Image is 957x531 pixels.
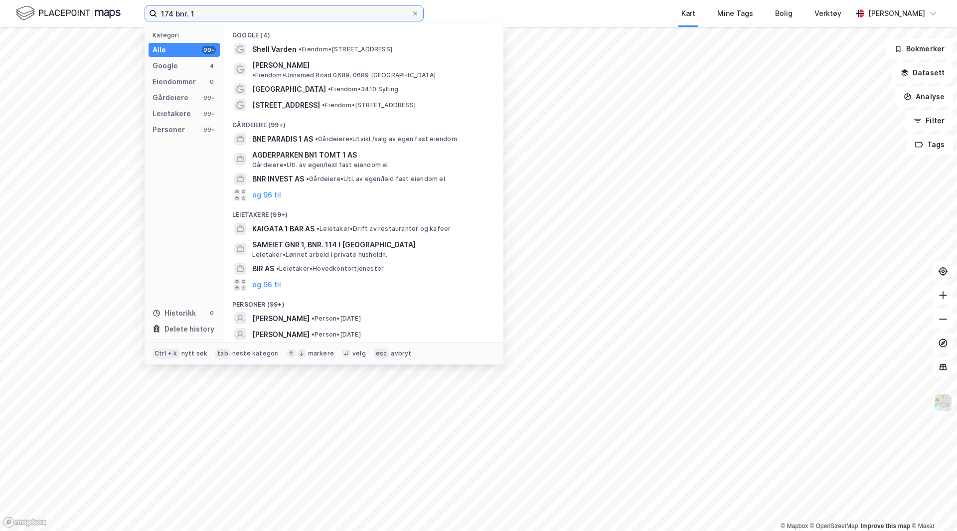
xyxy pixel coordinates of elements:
span: • [276,265,279,272]
div: markere [308,350,334,357]
a: OpenStreetMap [810,523,858,530]
span: Eiendom • [STREET_ADDRESS] [322,101,416,109]
div: 99+ [202,94,216,102]
span: • [312,315,315,322]
span: Person • [DATE] [312,315,361,323]
div: Alle [153,44,166,56]
div: Personer (99+) [224,293,503,311]
span: • [322,101,325,109]
span: • [252,71,255,79]
span: [GEOGRAPHIC_DATA] [252,83,326,95]
span: BNR INVEST AS [252,173,304,185]
span: Person • [DATE] [312,331,361,339]
div: Bolig [775,7,793,19]
div: 99+ [202,46,216,54]
a: Mapbox [781,523,808,530]
div: 0 [208,309,216,317]
div: Delete history [164,323,214,335]
img: logo.f888ab2527a4732fd821a326f86c7f29.svg [16,4,121,22]
span: Gårdeiere • Utl. av egen/leid fast eiendom el. [306,175,447,183]
span: Eiendom • [STREET_ADDRESS] [299,45,392,53]
div: Historikk [153,307,196,319]
div: nytt søk [181,350,208,357]
span: • [299,45,302,53]
div: tab [215,349,230,358]
span: Gårdeiere • Utl. av egen/leid fast eiendom el. [252,161,390,169]
span: KAIGATA 1 BAR AS [252,223,315,235]
span: [STREET_ADDRESS] [252,99,320,111]
div: [PERSON_NAME] [868,7,925,19]
div: Leietakere [153,108,191,120]
div: Eiendommer [153,76,196,88]
span: • [317,225,319,232]
span: Leietaker • Hovedkontortjenester [276,265,384,273]
div: esc [374,349,389,358]
div: Gårdeiere [153,92,188,104]
div: Kart [681,7,695,19]
div: Gårdeiere (99+) [224,113,503,131]
span: Eiendom • 3410 Sylling [328,85,398,93]
span: SAMEIET GNR 1, BNR. 114 I [GEOGRAPHIC_DATA] [252,239,491,251]
input: Søk på adresse, matrikkel, gårdeiere, leietakere eller personer [157,6,411,21]
div: Personer [153,124,185,136]
span: Shell Varden [252,43,297,55]
a: Mapbox homepage [3,517,47,528]
div: neste kategori [232,350,279,357]
button: og 96 til [252,189,281,201]
span: • [306,175,309,182]
div: avbryt [391,350,411,357]
span: AGDERPARKEN BN1 TOMT 1 AS [252,149,491,161]
span: BNE PARADIS 1 AS [252,133,313,145]
button: og 96 til [252,279,281,291]
div: Google [153,60,178,72]
span: Leietaker • Lønnet arbeid i private husholdn. [252,251,388,259]
button: Filter [905,111,953,131]
div: Google (4) [224,23,503,41]
div: velg [352,350,366,357]
div: 99+ [202,110,216,118]
span: [PERSON_NAME] [252,329,310,341]
div: Verktøy [814,7,841,19]
iframe: Chat Widget [907,483,957,531]
div: 4 [208,62,216,70]
div: Kontrollprogram for chat [907,483,957,531]
button: Datasett [892,63,953,83]
span: [PERSON_NAME] [252,59,310,71]
span: [PERSON_NAME] [252,313,310,325]
span: • [312,331,315,338]
button: Analyse [895,87,953,107]
img: Z [934,393,953,412]
span: Leietaker • Drift av restauranter og kafeer [317,225,451,233]
div: Leietakere (99+) [224,203,503,221]
a: Improve this map [861,523,910,530]
div: Mine Tags [717,7,753,19]
span: BIR AS [252,263,274,275]
div: Kategori [153,31,220,39]
button: Tags [907,135,953,155]
div: 0 [208,78,216,86]
span: • [328,85,331,93]
div: Ctrl + k [153,349,179,358]
span: Eiendom • Unnamed Road 0689, 0689 [GEOGRAPHIC_DATA] [252,71,436,79]
button: Bokmerker [886,39,953,59]
span: Gårdeiere • Utvikl./salg av egen fast eiendom [315,135,457,143]
div: 99+ [202,126,216,134]
span: • [315,135,318,143]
